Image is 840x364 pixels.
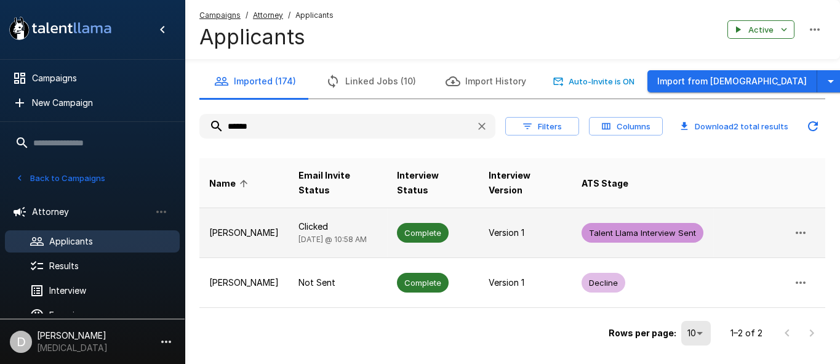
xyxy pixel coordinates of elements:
[397,227,449,239] span: Complete
[582,227,703,239] span: Talent Llama Interview Sent
[431,64,541,99] button: Import History
[298,277,377,289] p: Not Sent
[253,10,283,20] u: Attorney
[209,277,279,289] p: [PERSON_NAME]
[551,72,638,91] button: Auto-Invite is ON
[730,327,762,339] p: 1–2 of 2
[489,277,562,289] p: Version 1
[199,10,241,20] u: Campaigns
[673,117,796,136] button: Download2 total results
[288,9,290,22] span: /
[582,176,628,191] span: ATS Stage
[489,227,562,239] p: Version 1
[209,176,252,191] span: Name
[801,114,825,139] button: Updated Today - 10:52 AM
[311,64,431,99] button: Linked Jobs (10)
[199,64,311,99] button: Imported (174)
[397,277,449,289] span: Complete
[295,9,334,22] span: Applicants
[589,117,663,136] button: Columns
[298,235,367,244] span: [DATE] @ 10:58 AM
[505,117,579,136] button: Filters
[647,70,817,93] button: Import from [DEMOGRAPHIC_DATA]
[246,9,248,22] span: /
[681,321,711,346] div: 10
[727,20,794,39] button: Active
[397,168,469,198] span: Interview Status
[489,168,562,198] span: Interview Version
[298,168,377,198] span: Email Invite Status
[298,220,377,233] p: Clicked
[609,327,676,339] p: Rows per page:
[209,227,279,239] p: [PERSON_NAME]
[199,24,334,50] h4: Applicants
[582,277,625,289] span: Decline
